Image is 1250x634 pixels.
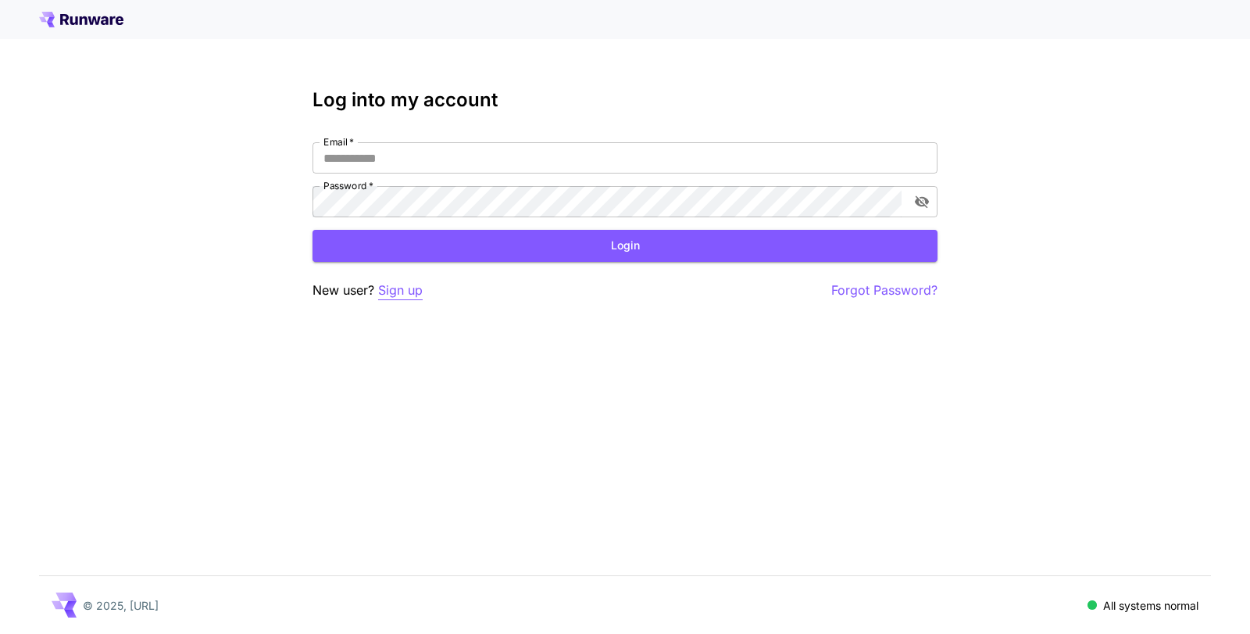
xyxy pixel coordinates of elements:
[323,135,354,149] label: Email
[83,597,159,614] p: © 2025, [URL]
[1103,597,1198,614] p: All systems normal
[312,230,937,262] button: Login
[908,188,936,216] button: toggle password visibility
[323,179,373,192] label: Password
[312,89,937,111] h3: Log into my account
[378,281,423,300] button: Sign up
[312,281,423,300] p: New user?
[831,281,937,300] button: Forgot Password?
